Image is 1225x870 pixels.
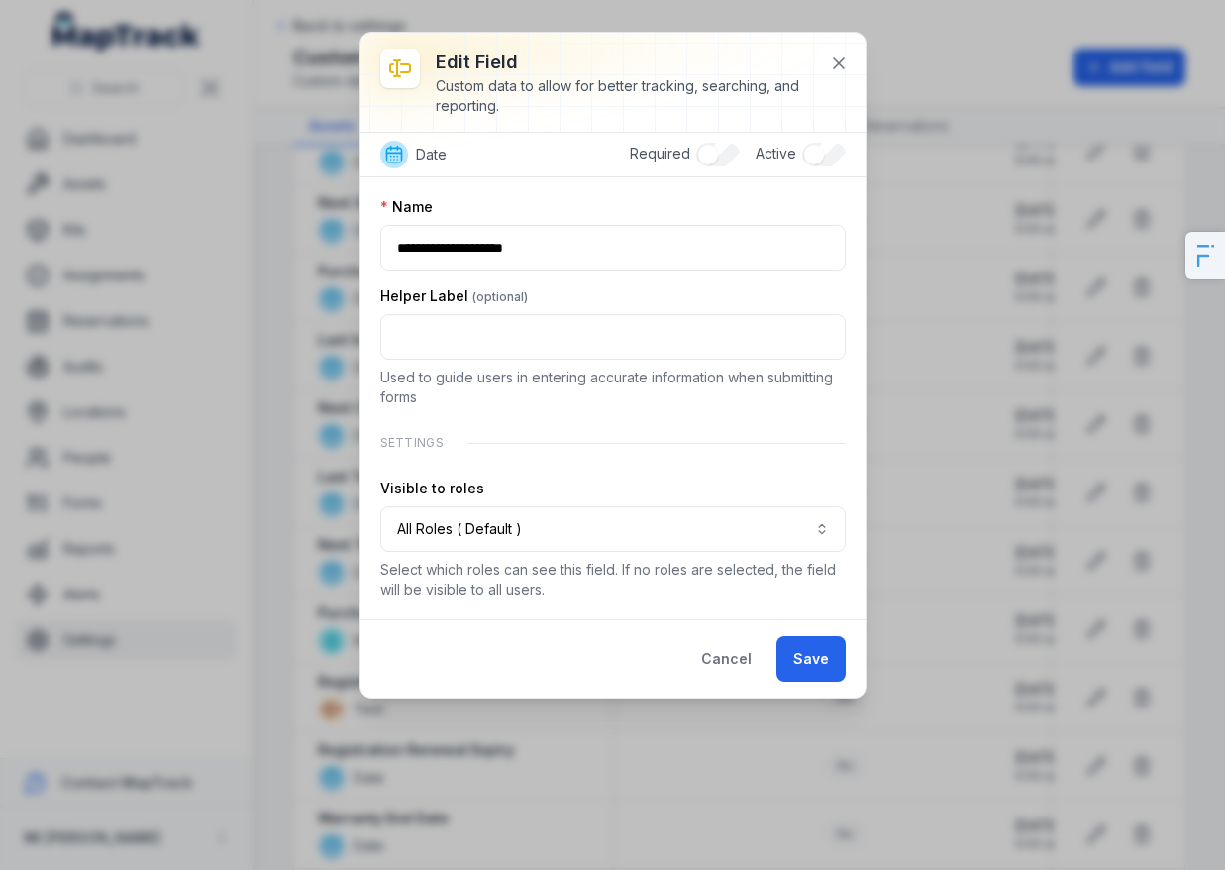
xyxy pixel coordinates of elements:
[380,286,528,306] label: Helper Label
[380,560,846,599] p: Select which roles can see this field. If no roles are selected, the field will be visible to all...
[380,368,846,407] p: Used to guide users in entering accurate information when submitting forms
[380,197,433,217] label: Name
[380,506,846,552] button: All Roles ( Default )
[436,49,814,76] h3: Edit field
[380,423,846,463] div: Settings
[380,225,846,271] input: :ri:-form-item-label
[380,314,846,360] input: :rj:-form-item-label
[436,76,814,116] div: Custom data to allow for better tracking, searching, and reporting.
[380,479,484,498] label: Visible to roles
[684,636,768,682] button: Cancel
[776,636,846,682] button: Save
[756,145,796,162] span: Active
[416,145,447,164] span: Date
[630,145,690,162] span: Required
